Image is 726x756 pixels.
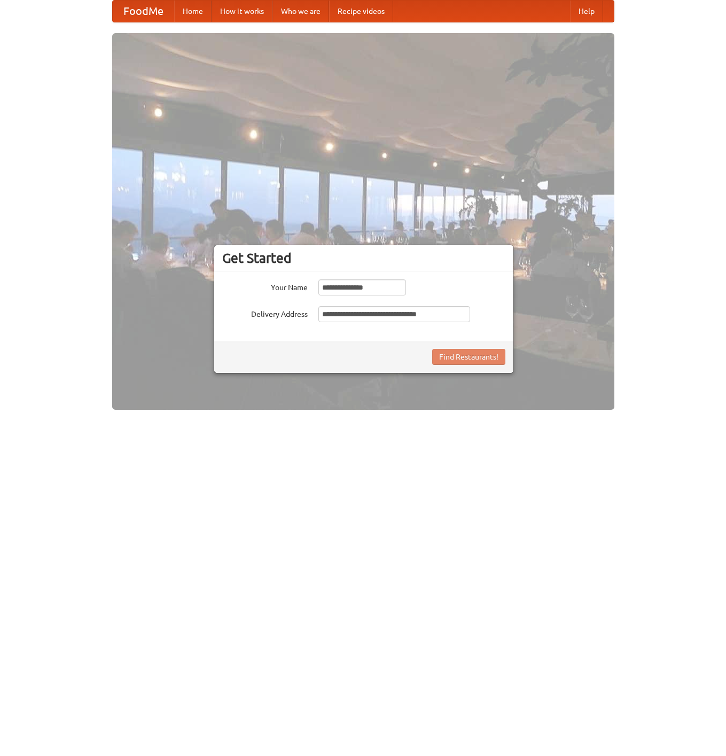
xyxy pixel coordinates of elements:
[222,279,308,293] label: Your Name
[212,1,272,22] a: How it works
[222,250,505,266] h3: Get Started
[222,306,308,319] label: Delivery Address
[113,1,174,22] a: FoodMe
[329,1,393,22] a: Recipe videos
[272,1,329,22] a: Who we are
[432,349,505,365] button: Find Restaurants!
[570,1,603,22] a: Help
[174,1,212,22] a: Home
